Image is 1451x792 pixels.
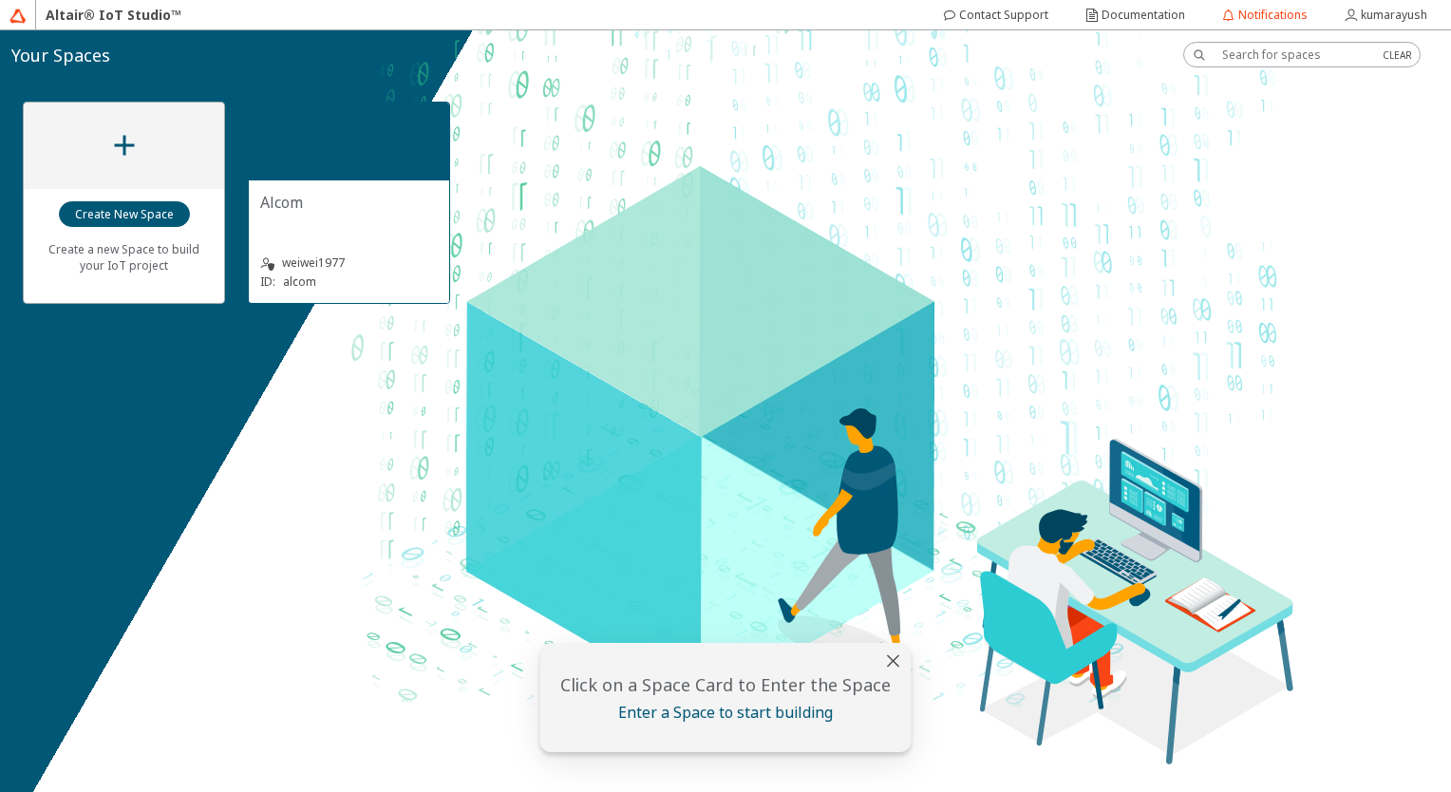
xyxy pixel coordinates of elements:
[260,273,275,290] p: ID:
[552,673,900,696] unity-typography: Click on a Space Card to Enter the Space
[552,702,900,723] unity-typography: Enter a Space to start building
[35,228,213,286] unity-typography: Create a new Space to build your IoT project
[283,273,316,290] p: alcom
[260,192,438,213] unity-typography: Alcom
[260,254,438,273] unity-typography: weiwei1977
